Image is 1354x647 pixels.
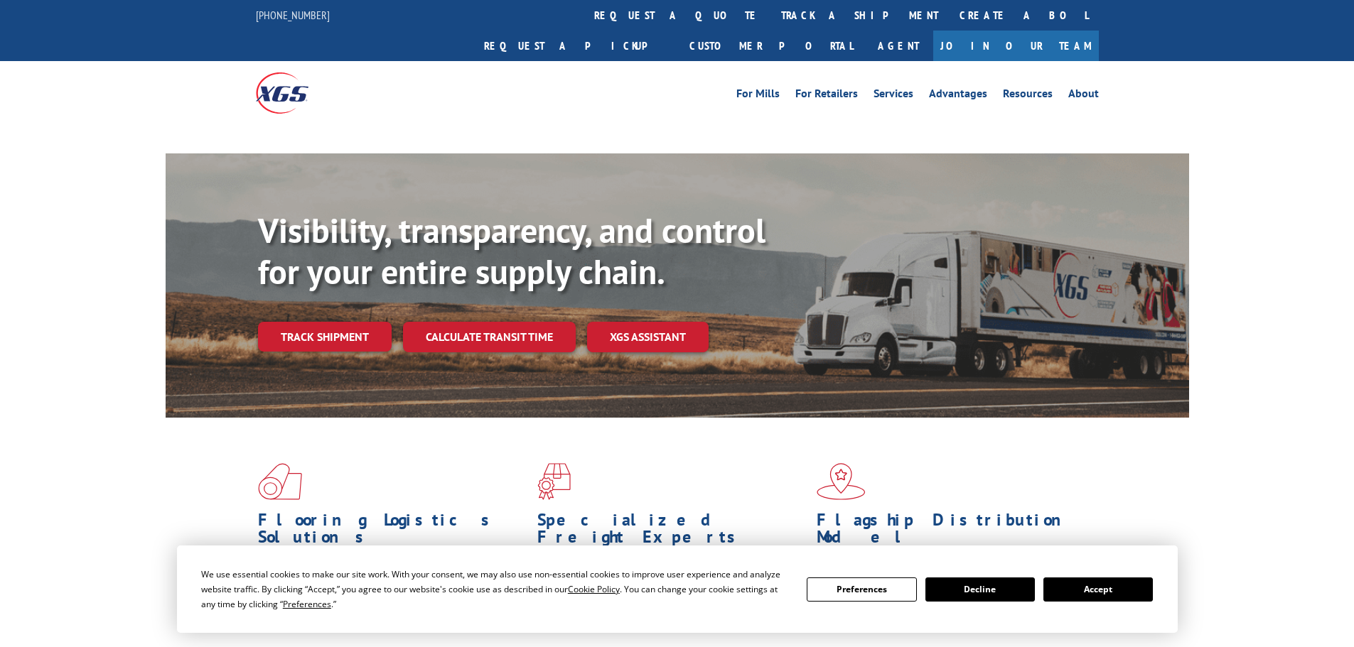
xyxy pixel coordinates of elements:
[568,583,620,595] span: Cookie Policy
[537,511,806,553] h1: Specialized Freight Experts
[258,511,527,553] h1: Flooring Logistics Solutions
[929,88,987,104] a: Advantages
[933,31,1099,61] a: Join Our Team
[403,322,576,352] a: Calculate transit time
[817,463,866,500] img: xgs-icon-flagship-distribution-model-red
[874,88,913,104] a: Services
[864,31,933,61] a: Agent
[587,322,709,352] a: XGS ASSISTANT
[807,577,916,602] button: Preferences
[283,598,331,610] span: Preferences
[201,567,790,611] div: We use essential cookies to make our site work. With your consent, we may also use non-essential ...
[679,31,864,61] a: Customer Portal
[1043,577,1153,602] button: Accept
[177,545,1178,633] div: Cookie Consent Prompt
[537,463,571,500] img: xgs-icon-focused-on-flooring-red
[795,88,858,104] a: For Retailers
[258,322,392,352] a: Track shipment
[473,31,679,61] a: Request a pickup
[736,88,780,104] a: For Mills
[258,208,765,293] b: Visibility, transparency, and control for your entire supply chain.
[1003,88,1053,104] a: Resources
[256,8,330,22] a: [PHONE_NUMBER]
[817,511,1085,553] h1: Flagship Distribution Model
[925,577,1035,602] button: Decline
[1068,88,1099,104] a: About
[258,463,302,500] img: xgs-icon-total-supply-chain-intelligence-red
